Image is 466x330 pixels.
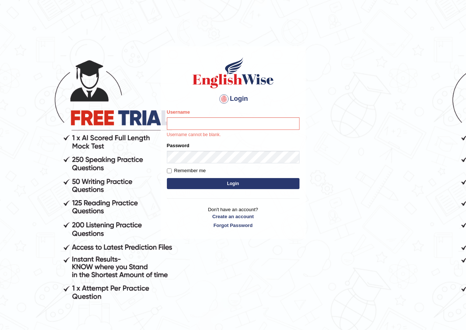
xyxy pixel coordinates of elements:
h4: Login [167,93,299,105]
p: Username cannot be blank. [167,132,299,138]
img: Logo of English Wise sign in for intelligent practice with AI [191,56,275,89]
p: Don't have an account? [167,206,299,229]
label: Password [167,142,189,149]
a: Forgot Password [167,222,299,229]
label: Username [167,109,190,116]
label: Remember me [167,167,206,174]
input: Remember me [167,168,172,173]
a: Create an account [167,213,299,220]
button: Login [167,178,299,189]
